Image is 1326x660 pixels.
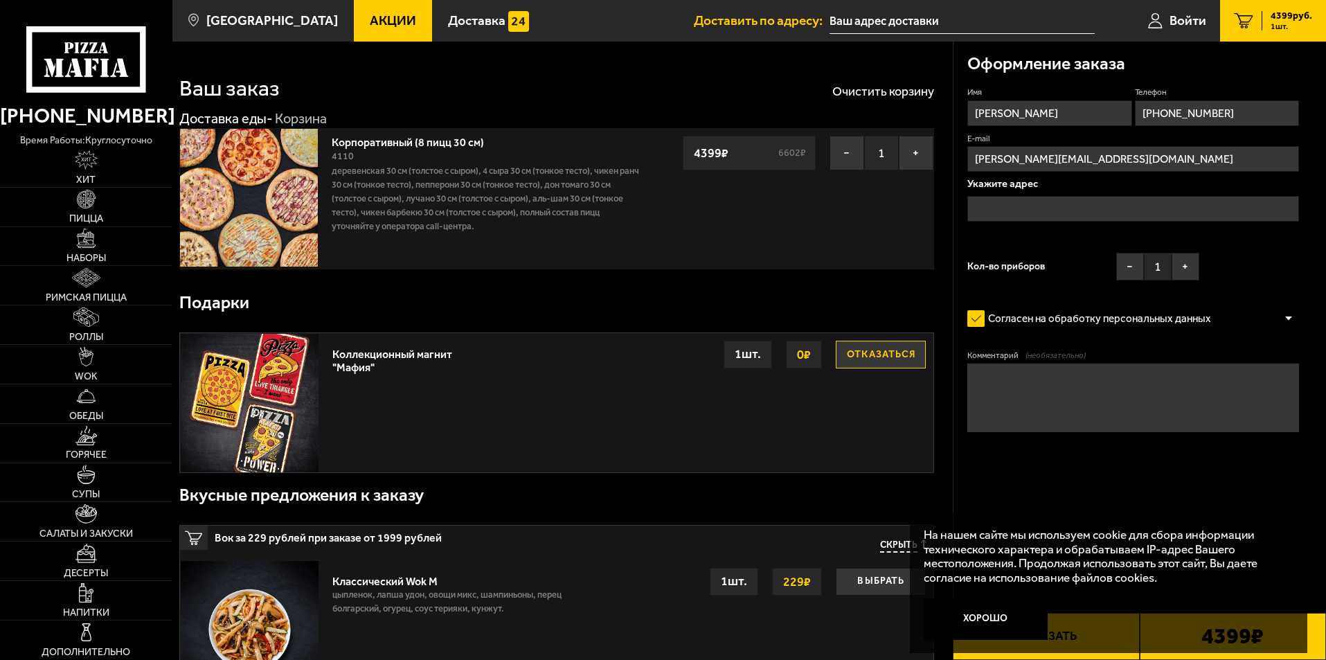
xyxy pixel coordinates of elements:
button: Выбрать [836,568,926,596]
p: Деревенская 30 см (толстое с сыром), 4 сыра 30 см (тонкое тесто), Чикен Ранч 30 см (тонкое тесто)... [332,164,639,233]
span: 1 [864,136,899,170]
span: Вок за 229 рублей при заказе от 1999 рублей [215,526,667,544]
button: Хорошо [924,598,1048,640]
span: Доставка [448,14,505,27]
span: Кол-во приборов [967,262,1045,271]
h3: Оформление заказа [967,55,1125,73]
label: Телефон [1135,87,1299,98]
span: Роллы [69,332,103,342]
span: Горячее [66,450,107,460]
span: Салаты и закуски [39,529,133,539]
button: + [1172,253,1199,280]
div: Коллекционный магнит "Мафия" [332,341,461,374]
span: Доставить по адресу: [694,14,830,27]
strong: 229 ₽ [780,569,814,595]
p: цыпленок, лапша удон, овощи микс, шампиньоны, перец болгарский, огурец, соус терияки, кунжут. [332,588,572,623]
label: Комментарий [967,350,1299,362]
div: 1 шт. [710,568,758,596]
span: Римская пицца [46,293,127,303]
div: 1 шт. [724,341,772,368]
span: Хит [76,175,96,185]
img: 15daf4d41897b9f0e9f617042186c801.svg [508,11,529,32]
span: Акции [370,14,416,27]
button: + [899,136,933,170]
button: Скрыть [880,539,926,553]
input: +7 ( [1135,100,1299,126]
s: 6602 ₽ [776,148,808,158]
a: Корпоративный (8 пицц 30 см) [332,132,498,149]
button: − [830,136,864,170]
a: Коллекционный магнит "Мафия"Отказаться0₽1шт. [180,333,933,472]
span: Пицца [69,214,103,224]
div: Классический Wok M [332,568,572,588]
span: WOK [75,372,98,382]
span: 1 шт. [1271,22,1312,30]
h1: Ваш заказ [179,78,280,100]
span: Наборы [66,253,106,263]
span: (необязательно) [1025,350,1086,362]
span: 4110 [332,150,354,162]
strong: 0 ₽ [794,341,814,368]
p: На нашем сайте мы используем cookie для сбора информации технического характера и обрабатываем IP... [924,528,1286,585]
span: Дополнительно [42,648,130,657]
h3: Подарки [179,294,249,312]
input: Имя [967,100,1131,126]
input: @ [967,146,1299,172]
h3: Вкусные предложения к заказу [179,487,424,504]
a: Доставка еды- [179,110,273,127]
span: Скрыть [880,539,917,553]
p: Укажите адрес [967,179,1299,189]
span: Десерты [64,569,108,578]
label: Имя [967,87,1131,98]
label: Согласен на обработку персональных данных [967,305,1225,332]
span: Супы [72,490,100,499]
button: Отказаться [836,341,926,368]
span: 1 [1144,253,1172,280]
button: − [1116,253,1144,280]
label: E-mail [967,133,1299,145]
span: Напитки [63,608,109,618]
span: [GEOGRAPHIC_DATA] [206,14,338,27]
button: Очистить корзину [832,85,934,98]
strong: 4399 ₽ [690,140,732,166]
span: Войти [1170,14,1206,27]
div: Корзина [275,110,327,128]
span: 4399 руб. [1271,11,1312,21]
span: Обеды [69,411,103,421]
input: Ваш адрес доставки [830,8,1095,34]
